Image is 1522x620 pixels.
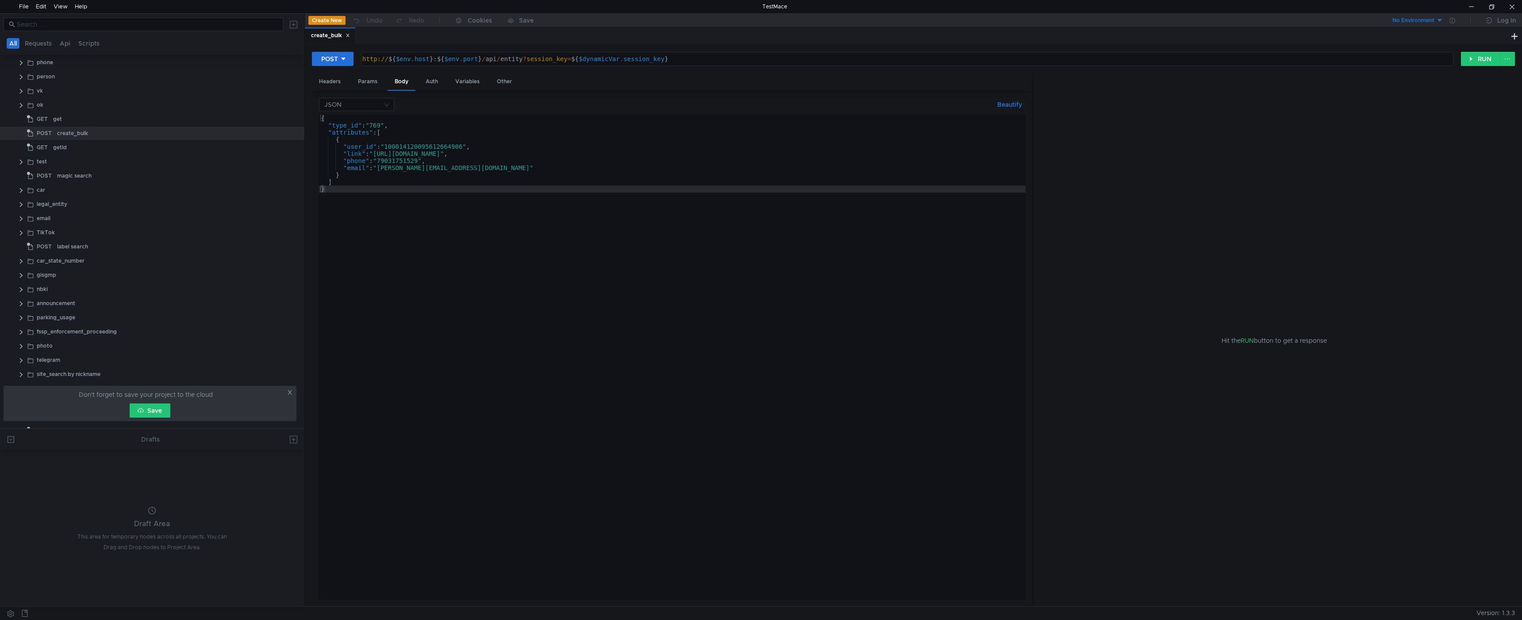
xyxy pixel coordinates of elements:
button: No Environment [1382,13,1443,27]
span: POST [37,424,52,438]
div: getId [53,141,67,154]
button: Scripts [76,38,102,49]
button: All [7,38,19,49]
div: person [37,70,55,83]
span: Don't forget to save your project to the cloud [79,389,213,400]
div: label search [57,240,88,253]
button: Redo [389,14,430,27]
div: car_state_number [37,254,85,267]
div: photo [37,339,53,353]
div: Body [388,74,415,91]
span: GET [37,141,48,154]
div: site_search by nickname [37,368,100,381]
span: POST [37,240,52,253]
div: Headers [312,74,348,90]
button: Undo [346,14,389,27]
div: No Environment [1392,16,1434,25]
div: announcement [37,297,75,310]
span: RUN [1241,337,1254,345]
span: POST [37,127,52,140]
div: parking_usage [37,311,75,324]
div: test [37,155,47,168]
div: vk [37,84,43,97]
div: fssp_enforcement_proceeding [37,325,117,338]
div: Save [519,17,534,23]
div: POST [321,54,338,64]
div: gisgmp [37,268,56,282]
span: POST [37,169,52,182]
div: car [37,183,45,197]
div: nbki [37,283,48,296]
span: Version: 1.3.3 [1476,607,1515,620]
div: get list by uniq_id [57,424,103,438]
button: Save [130,403,170,418]
span: GET [37,112,48,126]
div: Undo [366,15,383,26]
button: Beautify [994,99,1026,110]
div: Drafts [141,434,160,445]
div: email [37,212,50,225]
div: ok [37,98,43,112]
div: Redo [409,15,424,26]
input: Search... [17,19,278,29]
div: magic search [57,169,92,182]
div: Other [490,74,519,90]
div: Log In [1497,15,1516,26]
button: Create New [308,16,346,25]
button: RUN [1461,52,1500,66]
div: get [53,112,62,126]
div: Auth [419,74,445,90]
div: telegram [37,353,60,367]
div: Params [351,74,384,90]
button: Requests [22,38,54,49]
span: Hit the button to get a response [1222,336,1327,345]
button: Api [57,38,73,49]
div: phone [37,56,53,69]
div: Caller ID [37,382,58,395]
div: TikTok [37,226,55,239]
div: create_bulk [311,31,350,40]
button: POST [312,52,354,66]
div: legal_entity [37,198,67,211]
div: Cookies [468,15,492,26]
div: create_bulk [57,127,88,140]
div: Variables [448,74,487,90]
